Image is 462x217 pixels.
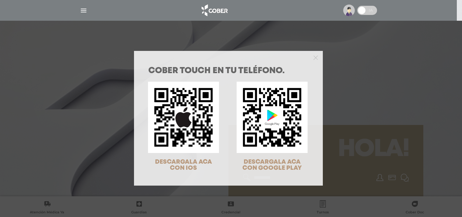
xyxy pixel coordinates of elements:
[155,159,212,171] span: DESCARGALA ACA CON IOS
[237,82,308,153] img: qr-code
[148,82,219,153] img: qr-code
[313,55,318,60] button: Close
[242,159,302,171] span: DESCARGALA ACA CON GOOGLE PLAY
[148,67,309,75] h1: COBER TOUCH en tu teléfono.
